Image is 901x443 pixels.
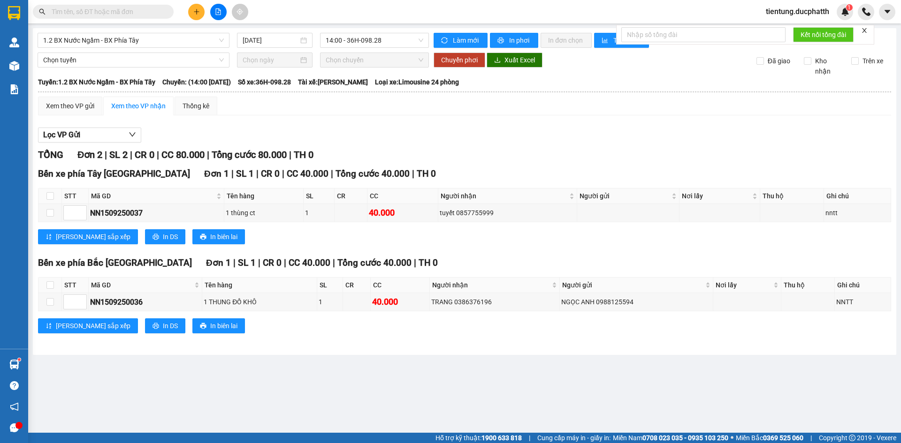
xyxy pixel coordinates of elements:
[435,433,522,443] span: Hỗ trợ kỹ thuật:
[333,257,335,268] span: |
[263,257,282,268] span: CR 0
[38,318,138,333] button: sort-ascending[PERSON_NAME] sắp xếp
[731,436,733,440] span: ⚪️
[432,280,550,290] span: Người nhận
[441,37,449,45] span: sync
[369,206,436,219] div: 40.000
[200,233,206,241] span: printer
[9,84,19,94] img: solution-icon
[841,8,849,16] img: icon-new-feature
[861,27,868,34] span: close
[375,77,459,87] span: Loại xe: Limousine 24 phòng
[282,168,284,179] span: |
[336,168,410,179] span: Tổng cước 40.000
[39,8,46,15] span: search
[494,57,501,64] span: download
[760,188,824,204] th: Thu hộ
[261,168,280,179] span: CR 0
[848,4,851,11] span: 1
[431,297,558,307] div: TRANG 0386376196
[62,278,89,293] th: STT
[414,257,416,268] span: |
[879,4,895,20] button: caret-down
[284,257,286,268] span: |
[153,233,159,241] span: printer
[204,168,229,179] span: Đơn 1
[10,402,19,411] span: notification
[238,77,291,87] span: Số xe: 36H-098.28
[736,433,803,443] span: Miền Bắc
[90,296,200,308] div: NN1509250036
[481,434,522,442] strong: 1900 633 818
[38,168,190,179] span: Bến xe phía Tây [GEOGRAPHIC_DATA]
[509,35,531,45] span: In phơi
[258,257,260,268] span: |
[434,53,485,68] button: Chuyển phơi
[238,257,256,268] span: SL 1
[497,37,505,45] span: printer
[202,278,317,293] th: Tên hàng
[10,423,19,432] span: message
[91,191,214,201] span: Mã GD
[372,295,428,308] div: 40.000
[200,323,206,330] span: printer
[43,53,224,67] span: Chọn tuyến
[602,37,610,45] span: bar-chart
[811,56,844,76] span: Kho nhận
[621,27,786,42] input: Nhập số tổng đài
[9,38,19,47] img: warehouse-icon
[319,297,341,307] div: 1
[337,257,412,268] span: Tổng cước 40.000
[91,280,192,290] span: Mã GD
[825,208,889,218] div: nntt
[763,434,803,442] strong: 0369 525 060
[419,257,438,268] span: TH 0
[412,168,414,179] span: |
[157,149,159,160] span: |
[163,232,178,242] span: In DS
[613,433,728,443] span: Miền Nam
[90,207,222,219] div: NN1509250037
[343,278,371,293] th: CR
[46,101,94,111] div: Xem theo VP gửi
[298,77,368,87] span: Tài xế: [PERSON_NAME]
[129,131,136,138] span: down
[210,321,237,331] span: In biên lai
[161,149,205,160] span: CC 80.000
[210,232,237,242] span: In biên lai
[135,149,154,160] span: CR 0
[10,381,19,390] span: question-circle
[18,358,21,361] sup: 1
[233,257,236,268] span: |
[210,4,227,20] button: file-add
[183,101,209,111] div: Thống kê
[824,188,891,204] th: Ghi chú
[111,101,166,111] div: Xem theo VP nhận
[193,8,200,15] span: plus
[453,35,480,45] span: Làm mới
[305,208,332,218] div: 1
[758,6,837,17] span: tientung.ducphatth
[810,433,812,443] span: |
[440,208,575,218] div: tuyết 0857755999
[153,323,159,330] span: printer
[367,188,438,204] th: CC
[862,8,870,16] img: phone-icon
[38,149,63,160] span: TỔNG
[38,78,155,86] b: Tuyến: 1.2 BX Nước Ngầm - BX Phía Tây
[38,229,138,244] button: sort-ascending[PERSON_NAME] sắp xếp
[326,33,423,47] span: 14:00 - 36H-098.28
[226,208,302,218] div: 1 thùng ct
[846,4,853,11] sup: 1
[192,318,245,333] button: printerIn biên lai
[224,188,304,204] th: Tên hàng
[289,257,330,268] span: CC 40.000
[836,297,889,307] div: NNTT
[243,55,298,65] input: Chọn ngày
[207,149,209,160] span: |
[231,168,234,179] span: |
[204,297,315,307] div: 1 THUNG ĐỒ KHÔ
[109,149,128,160] span: SL 2
[441,191,567,201] span: Người nhận
[883,8,892,16] span: caret-down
